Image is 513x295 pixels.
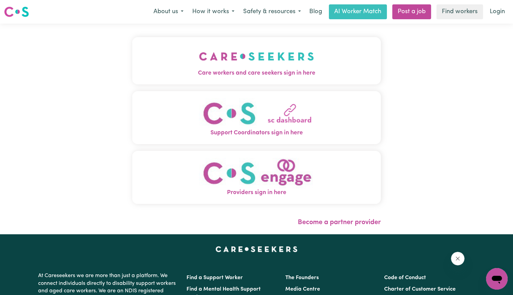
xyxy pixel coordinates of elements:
button: About us [149,5,188,19]
a: Media Centre [285,287,320,292]
a: Find workers [436,4,483,19]
button: How it works [188,5,239,19]
button: Providers sign in here [132,151,381,204]
span: Care workers and care seekers sign in here [132,69,381,78]
button: Care workers and care seekers sign in here [132,37,381,84]
span: Need any help? [4,5,41,10]
a: The Founders [285,275,319,280]
a: Find a Support Worker [187,275,243,280]
a: Login [486,4,509,19]
a: Post a job [392,4,431,19]
a: Blog [305,4,326,19]
a: Careseekers logo [4,4,29,20]
a: AI Worker Match [329,4,387,19]
a: Careseekers home page [216,246,297,252]
span: Support Coordinators sign in here [132,129,381,137]
a: Code of Conduct [384,275,426,280]
button: Safety & resources [239,5,305,19]
button: Support Coordinators sign in here [132,91,381,144]
a: Charter of Customer Service [384,287,456,292]
iframe: Close message [451,252,464,265]
a: Become a partner provider [298,219,381,226]
span: Providers sign in here [132,188,381,197]
iframe: Button to launch messaging window [486,268,508,290]
img: Careseekers logo [4,6,29,18]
